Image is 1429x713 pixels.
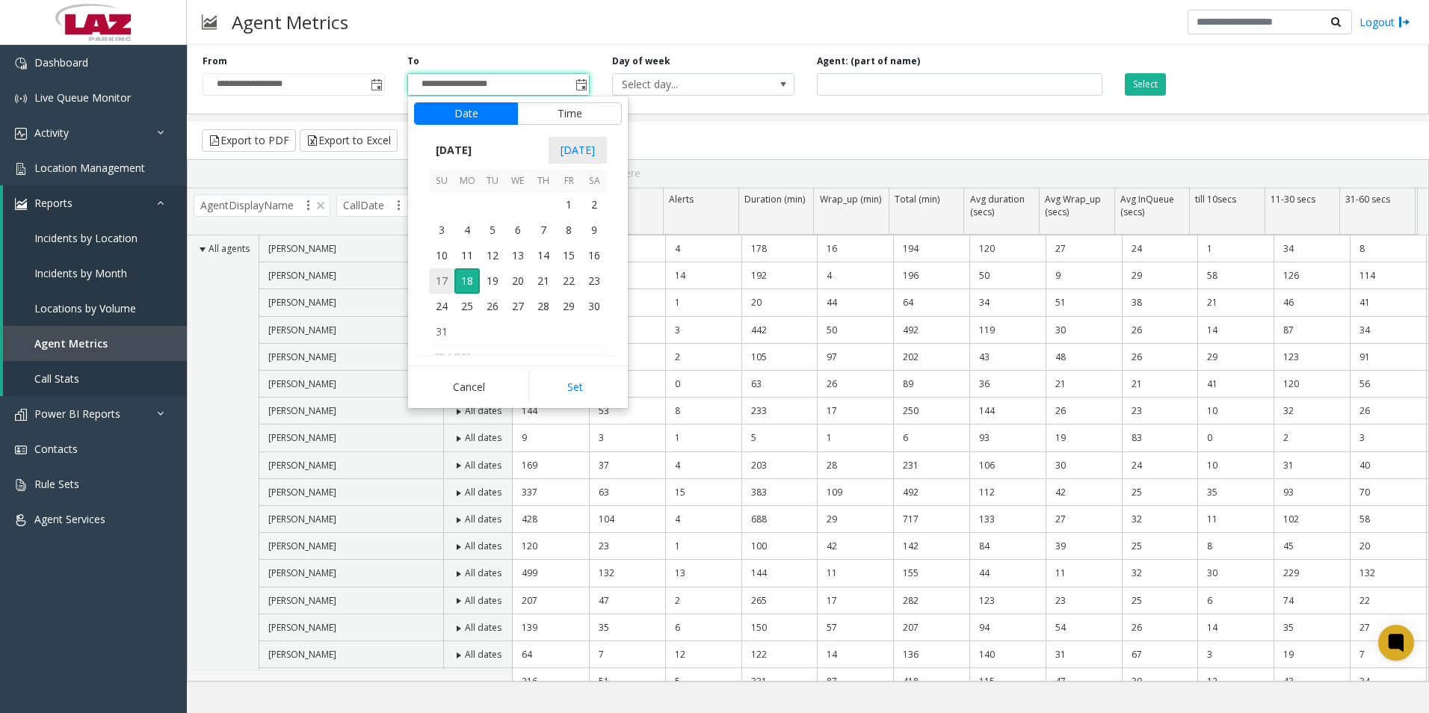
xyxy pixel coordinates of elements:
[513,425,589,451] td: 9
[454,243,480,268] td: Monday, August 11, 2025
[969,479,1046,506] td: 112
[817,425,893,451] td: 1
[15,444,27,456] img: 'icon'
[15,409,27,421] img: 'icon'
[589,587,665,614] td: 47
[531,268,556,294] span: 21
[1122,235,1198,262] td: 24
[429,170,454,193] th: Su
[1197,560,1274,587] td: 30
[1046,317,1122,344] td: 30
[969,235,1046,262] td: 120
[1274,317,1350,344] td: 87
[556,294,581,319] span: 29
[454,268,480,294] span: 18
[741,289,818,316] td: 20
[741,425,818,451] td: 5
[407,55,419,68] label: To
[34,301,136,315] span: Locations by Volume
[513,533,589,560] td: 120
[454,217,480,243] span: 4
[268,486,336,499] span: [PERSON_NAME]
[531,294,556,319] td: Thursday, August 28, 2025
[15,479,27,491] img: 'icon'
[969,506,1046,533] td: 133
[429,268,454,294] td: Sunday, August 17, 2025
[589,479,665,506] td: 63
[3,291,187,326] a: Locations by Volume
[893,452,969,479] td: 231
[268,459,336,472] span: [PERSON_NAME]
[572,74,589,95] span: Toggle popup
[1350,317,1426,344] td: 34
[1046,479,1122,506] td: 42
[969,560,1046,587] td: 44
[3,326,187,361] a: Agent Metrics
[1350,452,1426,479] td: 40
[556,243,581,268] td: Friday, August 15, 2025
[665,289,741,316] td: 1
[1046,398,1122,425] td: 26
[556,217,581,243] span: 8
[34,336,108,351] span: Agent Metrics
[454,294,480,319] td: Monday, August 25, 2025
[969,317,1046,344] td: 119
[34,442,78,456] span: Contacts
[1122,479,1198,506] td: 25
[665,533,741,560] td: 1
[454,217,480,243] td: Monday, August 4, 2025
[556,243,581,268] span: 15
[528,371,623,404] button: Set
[817,317,893,344] td: 50
[429,217,454,243] span: 3
[1197,262,1274,289] td: 58
[480,243,505,268] span: 12
[1274,533,1350,560] td: 45
[531,217,556,243] td: Thursday, August 7, 2025
[1350,506,1426,533] td: 58
[505,243,531,268] span: 13
[336,194,421,217] span: CallDate
[817,479,893,506] td: 109
[1122,533,1198,560] td: 25
[1195,193,1236,206] span: till 10secs
[268,513,336,525] span: [PERSON_NAME]
[531,170,556,193] th: Th
[3,361,187,396] a: Call Stats
[1350,289,1426,316] td: 41
[268,351,336,363] span: [PERSON_NAME]
[480,243,505,268] td: Tuesday, August 12, 2025
[203,55,227,68] label: From
[1046,289,1122,316] td: 51
[1274,235,1350,262] td: 34
[1122,371,1198,398] td: 21
[1122,506,1198,533] td: 32
[505,217,531,243] span: 6
[893,262,969,289] td: 196
[429,268,454,294] span: 17
[893,479,969,506] td: 492
[34,55,88,70] span: Dashboard
[15,198,27,210] img: 'icon'
[665,344,741,371] td: 2
[589,506,665,533] td: 104
[429,294,454,319] td: Sunday, August 24, 2025
[1345,193,1390,206] span: 31-60 secs
[969,452,1046,479] td: 106
[1122,344,1198,371] td: 26
[34,512,105,526] span: Agent Services
[549,137,607,164] span: [DATE]
[581,268,607,294] td: Saturday, August 23, 2025
[3,256,187,291] a: Incidents by Month
[268,269,336,282] span: [PERSON_NAME]
[581,294,607,319] td: Saturday, August 30, 2025
[893,371,969,398] td: 89
[513,506,589,533] td: 428
[465,567,501,579] span: All dates
[34,126,69,140] span: Activity
[893,425,969,451] td: 6
[665,452,741,479] td: 4
[589,398,665,425] td: 53
[15,163,27,175] img: 'icon'
[480,217,505,243] span: 5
